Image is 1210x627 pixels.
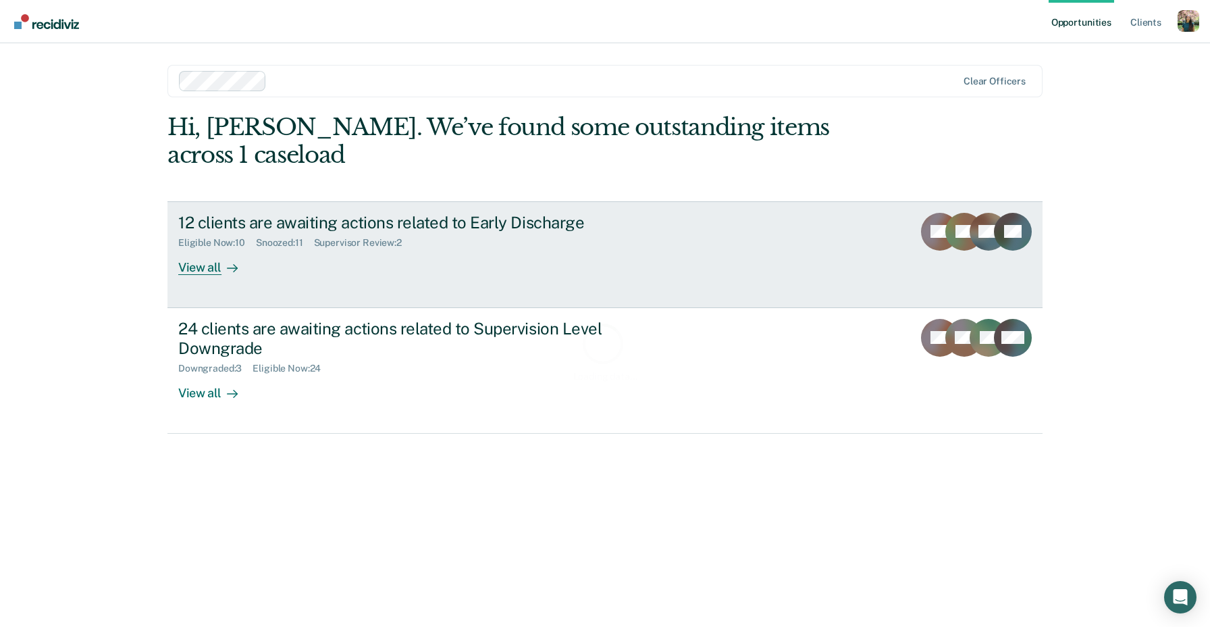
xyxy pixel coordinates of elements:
[1178,10,1199,32] button: Profile dropdown button
[964,76,1026,87] div: Clear officers
[256,237,314,249] div: Snoozed : 11
[178,363,253,374] div: Downgraded : 3
[1164,581,1196,613] div: Open Intercom Messenger
[253,363,332,374] div: Eligible Now : 24
[178,374,254,401] div: View all
[167,114,868,169] div: Hi, [PERSON_NAME]. We’ve found some outstanding items across 1 caseload
[178,237,256,249] div: Eligible Now : 10
[14,14,79,29] img: Recidiviz
[178,319,652,358] div: 24 clients are awaiting actions related to Supervision Level Downgrade
[178,213,652,232] div: 12 clients are awaiting actions related to Early Discharge
[167,201,1043,308] a: 12 clients are awaiting actions related to Early DischargeEligible Now:10Snoozed:11Supervisor Rev...
[178,249,254,275] div: View all
[167,308,1043,434] a: 24 clients are awaiting actions related to Supervision Level DowngradeDowngraded:3Eligible Now:24...
[314,237,413,249] div: Supervisor Review : 2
